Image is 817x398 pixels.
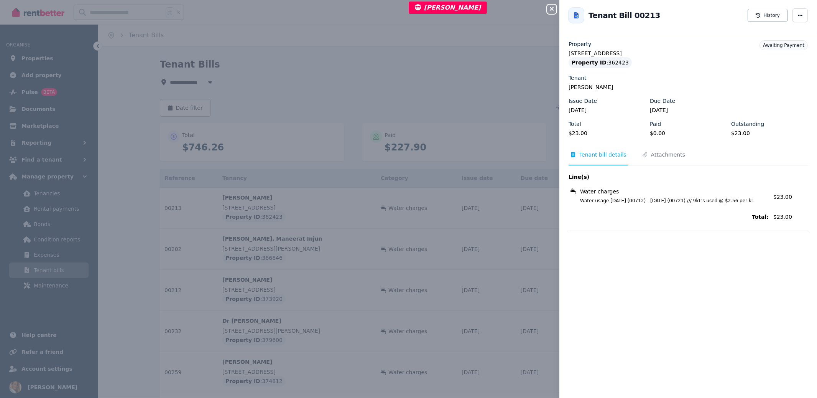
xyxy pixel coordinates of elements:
span: Water usage [DATE] (00712) - [DATE] (00721) /// 9kL's used @ $2.56 per kL [571,198,769,204]
span: $23.00 [773,194,792,200]
label: Outstanding [731,120,764,128]
label: Issue Date [569,97,597,105]
div: : 362423 [569,57,632,68]
span: Attachments [651,151,685,159]
label: Property [569,40,591,48]
button: History [748,9,788,22]
legend: [STREET_ADDRESS] [569,50,808,57]
legend: [PERSON_NAME] [569,83,808,91]
legend: [DATE] [569,106,645,114]
span: Property ID [572,59,607,66]
span: Tenant bill details [579,151,626,159]
label: Paid [650,120,661,128]
span: Water charges [580,188,619,195]
label: Total [569,120,581,128]
nav: Tabs [569,151,808,165]
h2: Tenant Bill 00213 [589,10,660,21]
span: Total: [569,213,769,221]
span: Line(s) [569,173,769,181]
legend: $23.00 [731,129,808,137]
span: $23.00 [773,213,808,221]
label: Tenant [569,74,587,82]
legend: $0.00 [650,129,727,137]
legend: $23.00 [569,129,645,137]
label: Due Date [650,97,675,105]
span: Awaiting Payment [763,43,804,48]
legend: [DATE] [650,106,727,114]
